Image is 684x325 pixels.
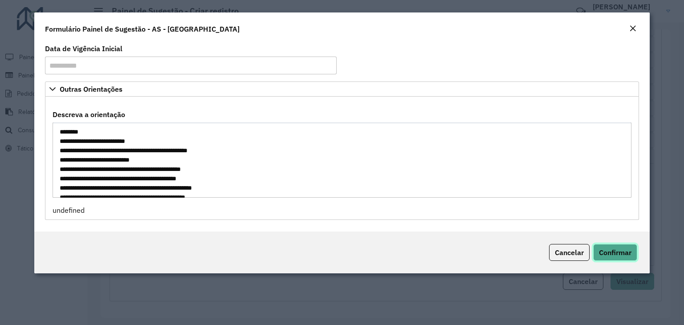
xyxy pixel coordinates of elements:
[555,248,584,257] span: Cancelar
[599,248,631,257] span: Confirmar
[53,109,125,120] label: Descreva a orientação
[627,23,639,35] button: Close
[45,81,639,97] a: Outras Orientações
[45,24,240,34] h4: Formulário Painel de Sugestão - AS - [GEOGRAPHIC_DATA]
[53,206,85,215] span: undefined
[593,244,637,261] button: Confirmar
[60,85,122,93] span: Outras Orientações
[45,97,639,220] div: Outras Orientações
[45,43,122,54] label: Data de Vigência Inicial
[629,25,636,32] em: Fechar
[549,244,590,261] button: Cancelar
